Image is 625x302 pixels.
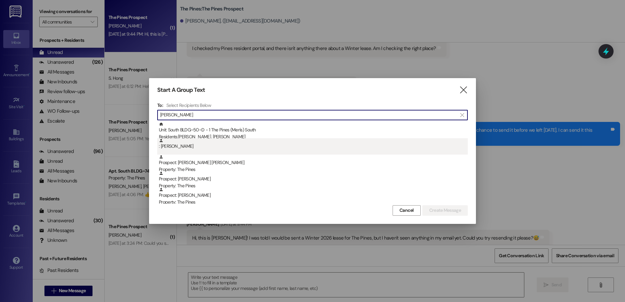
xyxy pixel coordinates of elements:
[393,205,421,216] button: Cancel
[429,207,461,214] span: Create Message
[157,155,468,171] div: Prospect: [PERSON_NAME] [PERSON_NAME]Property: The Pines
[166,102,211,108] h4: Select Recipients Below
[159,122,468,141] div: Unit: South BLDG~50~D - 1 The Pines (Men's) South
[159,171,468,190] div: Prospect: [PERSON_NAME]
[157,86,205,94] h3: Start A Group Text
[159,187,468,206] div: Prospect: [PERSON_NAME]
[399,207,414,214] span: Cancel
[157,138,468,155] div: : [PERSON_NAME]
[159,155,468,173] div: Prospect: [PERSON_NAME] [PERSON_NAME]
[159,199,468,206] div: Property: The Pines
[157,122,468,138] div: Unit: South BLDG~50~D - 1 The Pines (Men's) SouthResidents:[PERSON_NAME], [PERSON_NAME]
[157,187,468,204] div: Prospect: [PERSON_NAME]Property: The Pines
[160,110,457,120] input: Search for any contact or apartment
[457,110,467,120] button: Clear text
[157,171,468,187] div: Prospect: [PERSON_NAME]Property: The Pines
[159,166,468,173] div: Property: The Pines
[157,102,163,108] h3: To:
[422,205,468,216] button: Create Message
[159,138,468,150] div: : [PERSON_NAME]
[460,112,464,118] i: 
[459,87,468,93] i: 
[159,133,468,140] div: Residents: [PERSON_NAME], [PERSON_NAME]
[159,182,468,189] div: Property: The Pines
